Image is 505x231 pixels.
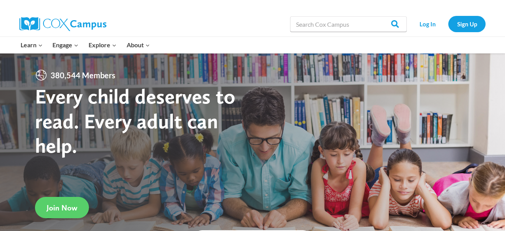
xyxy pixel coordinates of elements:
span: Learn [21,40,43,50]
nav: Secondary Navigation [411,16,486,32]
span: Join Now [47,203,77,212]
span: About [127,40,150,50]
nav: Primary Navigation [16,37,155,53]
a: Join Now [35,197,89,218]
a: Log In [411,16,444,32]
span: Explore [89,40,117,50]
span: Engage [52,40,78,50]
a: Sign Up [448,16,486,32]
span: 380,544 Members [47,69,118,81]
strong: Every child deserves to read. Every adult can help. [35,84,235,158]
img: Cox Campus [19,17,106,31]
input: Search Cox Campus [290,16,407,32]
